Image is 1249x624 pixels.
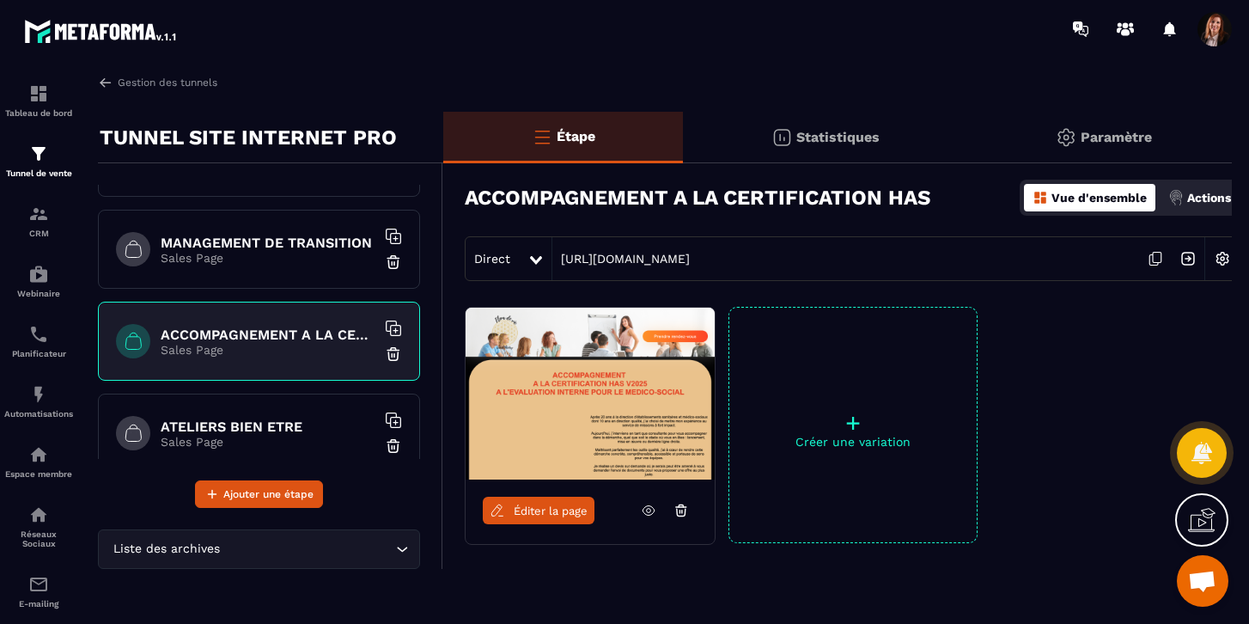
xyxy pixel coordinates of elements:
img: stats.20deebd0.svg [771,127,792,148]
h6: ATELIERS BIEN ETRE [161,419,375,435]
img: image [466,308,715,480]
img: setting-w.858f3a88.svg [1206,242,1239,275]
span: Ajouter une étape [223,486,314,503]
img: trash [385,254,402,271]
img: arrow [98,75,113,90]
img: email [28,574,49,595]
p: Étape [557,128,595,144]
p: Paramètre [1081,129,1152,145]
img: scheduler [28,324,49,345]
img: dashboard-orange.40269519.svg [1033,190,1048,205]
p: Créer une variation [729,435,977,449]
p: Webinaire [4,289,73,298]
p: Tableau de bord [4,108,73,118]
a: automationsautomationsAutomatisations [4,371,73,431]
img: automations [28,384,49,405]
h6: MANAGEMENT DE TRANSITION [161,235,375,251]
img: automations [28,264,49,284]
p: Réseaux Sociaux [4,529,73,548]
img: automations [28,444,49,465]
a: automationsautomationsWebinaire [4,251,73,311]
span: Direct [474,252,510,266]
div: Search for option [98,529,420,569]
a: Ouvrir le chat [1177,555,1228,607]
a: emailemailE-mailing [4,561,73,621]
p: Tunnel de vente [4,168,73,178]
a: formationformationTunnel de vente [4,131,73,191]
p: Sales Page [161,435,375,449]
a: Gestion des tunnels [98,75,217,90]
p: Sales Page [161,343,375,357]
p: Espace membre [4,469,73,479]
h3: ACCOMPAGNEMENT A LA CERTIFICATION HAS [465,186,930,210]
a: formationformationCRM [4,191,73,251]
p: Statistiques [796,129,880,145]
img: formation [28,83,49,104]
h6: ACCOMPAGNEMENT A LA CERTIFICATION HAS [161,327,375,343]
img: social-network [28,505,49,525]
p: Planificateur [4,349,73,358]
img: setting-gr.5f69749f.svg [1056,127,1076,148]
p: Vue d'ensemble [1051,191,1147,205]
span: Liste des archives [109,540,223,559]
img: actions.d6e523a2.png [1168,190,1184,205]
p: Automatisations [4,409,73,419]
a: Éditer la page [483,497,594,524]
input: Search for option [223,540,392,559]
span: Éditer la page [514,505,588,517]
a: formationformationTableau de bord [4,70,73,131]
p: + [729,411,977,435]
p: TUNNEL SITE INTERNET PRO [100,120,397,155]
img: formation [28,204,49,224]
a: automationsautomationsEspace membre [4,431,73,492]
p: Actions [1187,191,1231,205]
p: CRM [4,229,73,238]
a: social-networksocial-networkRéseaux Sociaux [4,492,73,561]
img: logo [24,15,179,46]
p: Sales Page [161,251,375,265]
p: E-mailing [4,599,73,609]
img: arrow-next.bcc2205e.svg [1172,242,1204,275]
a: schedulerschedulerPlanificateur [4,311,73,371]
img: trash [385,437,402,455]
a: [URL][DOMAIN_NAME] [552,252,690,266]
img: formation [28,144,49,164]
img: trash [385,346,402,363]
button: Ajouter une étape [195,480,323,508]
img: bars-o.4a397970.svg [532,126,552,147]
